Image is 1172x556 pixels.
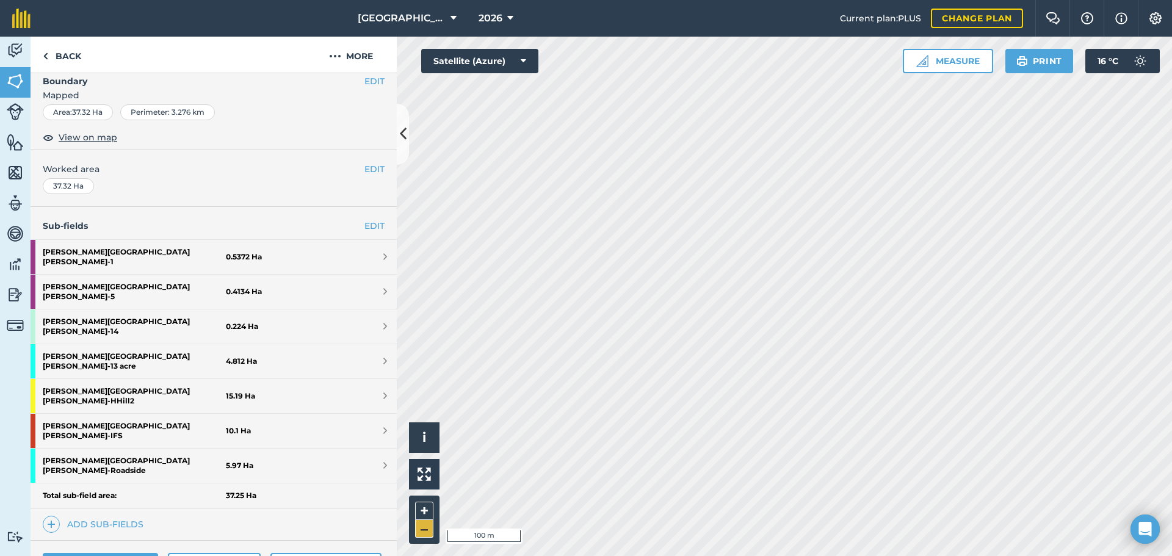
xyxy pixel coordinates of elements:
[226,322,258,331] strong: 0.224 Ha
[43,130,54,145] img: svg+xml;base64,PHN2ZyB4bWxucz0iaHR0cDovL3d3dy53My5vcmcvMjAwMC9zdmciIHdpZHRoPSIxOCIgaGVpZ2h0PSIyNC...
[358,11,446,26] span: [GEOGRAPHIC_DATA]
[1005,49,1074,73] button: Print
[421,49,538,73] button: Satellite (Azure)
[418,468,431,481] img: Four arrows, one pointing top left, one top right, one bottom right and the last bottom left
[7,133,24,151] img: svg+xml;base64,PHN2ZyB4bWxucz0iaHR0cDovL3d3dy53My5vcmcvMjAwMC9zdmciIHdpZHRoPSI1NiIgaGVpZ2h0PSI2MC...
[43,162,385,176] span: Worked area
[364,162,385,176] button: EDIT
[43,414,226,448] strong: [PERSON_NAME][GEOGRAPHIC_DATA][PERSON_NAME] - IFS
[7,255,24,273] img: svg+xml;base64,PD94bWwgdmVyc2lvbj0iMS4wIiBlbmNvZGluZz0idXRmLTgiPz4KPCEtLSBHZW5lcmF0b3I6IEFkb2JlIE...
[226,461,253,471] strong: 5.97 Ha
[226,356,257,366] strong: 4.812 Ha
[7,286,24,304] img: svg+xml;base64,PD94bWwgdmVyc2lvbj0iMS4wIiBlbmNvZGluZz0idXRmLTgiPz4KPCEtLSBHZW5lcmF0b3I6IEFkb2JlIE...
[1148,12,1163,24] img: A cog icon
[120,104,215,120] div: Perimeter : 3.276 km
[43,49,48,63] img: svg+xml;base64,PHN2ZyB4bWxucz0iaHR0cDovL3d3dy53My5vcmcvMjAwMC9zdmciIHdpZHRoPSI5IiBoZWlnaHQ9IjI0Ii...
[31,240,397,274] a: [PERSON_NAME][GEOGRAPHIC_DATA][PERSON_NAME]-10.5372 Ha
[31,219,397,233] h4: Sub-fields
[226,426,251,436] strong: 10.1 Ha
[1080,12,1094,24] img: A question mark icon
[31,62,364,88] h4: Boundary
[47,517,56,532] img: svg+xml;base64,PHN2ZyB4bWxucz0iaHR0cDovL3d3dy53My5vcmcvMjAwMC9zdmciIHdpZHRoPSIxNCIgaGVpZ2h0PSIyNC...
[415,502,433,520] button: +
[31,449,397,483] a: [PERSON_NAME][GEOGRAPHIC_DATA][PERSON_NAME]-Roadside5.97 Ha
[43,516,148,533] a: Add sub-fields
[1085,49,1160,73] button: 16 °C
[305,37,397,73] button: More
[31,379,397,413] a: [PERSON_NAME][GEOGRAPHIC_DATA][PERSON_NAME]-HHill215.19 Ha
[7,164,24,182] img: svg+xml;base64,PHN2ZyB4bWxucz0iaHR0cDovL3d3dy53My5vcmcvMjAwMC9zdmciIHdpZHRoPSI1NiIgaGVpZ2h0PSI2MC...
[1016,54,1028,68] img: svg+xml;base64,PHN2ZyB4bWxucz0iaHR0cDovL3d3dy53My5vcmcvMjAwMC9zdmciIHdpZHRoPSIxOSIgaGVpZ2h0PSIyNC...
[226,391,255,401] strong: 15.19 Ha
[43,344,226,378] strong: [PERSON_NAME][GEOGRAPHIC_DATA][PERSON_NAME] - 13 acre
[840,12,921,25] span: Current plan : PLUS
[31,309,397,344] a: [PERSON_NAME][GEOGRAPHIC_DATA][PERSON_NAME]-140.224 Ha
[43,491,226,500] strong: Total sub-field area:
[7,103,24,120] img: svg+xml;base64,PD94bWwgdmVyc2lvbj0iMS4wIiBlbmNvZGluZz0idXRmLTgiPz4KPCEtLSBHZW5lcmF0b3I6IEFkb2JlIE...
[31,88,397,102] span: Mapped
[43,309,226,344] strong: [PERSON_NAME][GEOGRAPHIC_DATA][PERSON_NAME] - 14
[43,449,226,483] strong: [PERSON_NAME][GEOGRAPHIC_DATA][PERSON_NAME] - Roadside
[31,275,397,309] a: [PERSON_NAME][GEOGRAPHIC_DATA][PERSON_NAME]-50.4134 Ha
[43,130,117,145] button: View on map
[1098,49,1118,73] span: 16 ° C
[226,252,262,262] strong: 0.5372 Ha
[916,55,928,67] img: Ruler icon
[409,422,440,453] button: i
[43,104,113,120] div: Area : 37.32 Ha
[479,11,502,26] span: 2026
[931,9,1023,28] a: Change plan
[226,287,262,297] strong: 0.4134 Ha
[329,49,341,63] img: svg+xml;base64,PHN2ZyB4bWxucz0iaHR0cDovL3d3dy53My5vcmcvMjAwMC9zdmciIHdpZHRoPSIyMCIgaGVpZ2h0PSIyNC...
[31,37,93,73] a: Back
[903,49,993,73] button: Measure
[1130,514,1160,544] div: Open Intercom Messenger
[12,9,31,28] img: fieldmargin Logo
[43,275,226,309] strong: [PERSON_NAME][GEOGRAPHIC_DATA][PERSON_NAME] - 5
[43,178,94,194] div: 37.32 Ha
[59,131,117,144] span: View on map
[31,344,397,378] a: [PERSON_NAME][GEOGRAPHIC_DATA][PERSON_NAME]-13 acre4.812 Ha
[43,240,226,274] strong: [PERSON_NAME][GEOGRAPHIC_DATA][PERSON_NAME] - 1
[7,317,24,334] img: svg+xml;base64,PD94bWwgdmVyc2lvbj0iMS4wIiBlbmNvZGluZz0idXRmLTgiPz4KPCEtLSBHZW5lcmF0b3I6IEFkb2JlIE...
[7,225,24,243] img: svg+xml;base64,PD94bWwgdmVyc2lvbj0iMS4wIiBlbmNvZGluZz0idXRmLTgiPz4KPCEtLSBHZW5lcmF0b3I6IEFkb2JlIE...
[364,219,385,233] a: EDIT
[1128,49,1152,73] img: svg+xml;base64,PD94bWwgdmVyc2lvbj0iMS4wIiBlbmNvZGluZz0idXRmLTgiPz4KPCEtLSBHZW5lcmF0b3I6IEFkb2JlIE...
[7,194,24,212] img: svg+xml;base64,PD94bWwgdmVyc2lvbj0iMS4wIiBlbmNvZGluZz0idXRmLTgiPz4KPCEtLSBHZW5lcmF0b3I6IEFkb2JlIE...
[1046,12,1060,24] img: Two speech bubbles overlapping with the left bubble in the forefront
[7,531,24,543] img: svg+xml;base64,PD94bWwgdmVyc2lvbj0iMS4wIiBlbmNvZGluZz0idXRmLTgiPz4KPCEtLSBHZW5lcmF0b3I6IEFkb2JlIE...
[1115,11,1127,26] img: svg+xml;base64,PHN2ZyB4bWxucz0iaHR0cDovL3d3dy53My5vcmcvMjAwMC9zdmciIHdpZHRoPSIxNyIgaGVpZ2h0PSIxNy...
[7,42,24,60] img: svg+xml;base64,PD94bWwgdmVyc2lvbj0iMS4wIiBlbmNvZGluZz0idXRmLTgiPz4KPCEtLSBHZW5lcmF0b3I6IEFkb2JlIE...
[226,491,256,500] strong: 37.25 Ha
[364,74,385,88] button: EDIT
[415,520,433,538] button: –
[43,379,226,413] strong: [PERSON_NAME][GEOGRAPHIC_DATA][PERSON_NAME] - HHill2
[7,72,24,90] img: svg+xml;base64,PHN2ZyB4bWxucz0iaHR0cDovL3d3dy53My5vcmcvMjAwMC9zdmciIHdpZHRoPSI1NiIgaGVpZ2h0PSI2MC...
[31,414,397,448] a: [PERSON_NAME][GEOGRAPHIC_DATA][PERSON_NAME]-IFS10.1 Ha
[422,430,426,445] span: i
